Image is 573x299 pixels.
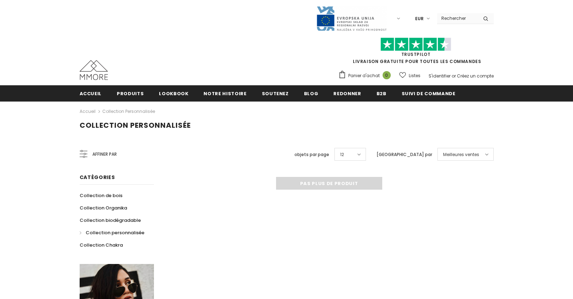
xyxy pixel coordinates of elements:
span: EUR [415,15,424,22]
a: soutenez [262,85,289,101]
span: Blog [304,90,319,97]
a: Collection personnalisée [102,108,155,114]
span: Accueil [80,90,102,97]
span: Redonner [333,90,361,97]
label: [GEOGRAPHIC_DATA] par [377,151,432,158]
span: 12 [340,151,344,158]
span: Collection biodégradable [80,217,141,224]
a: Collection de bois [80,189,122,202]
a: B2B [377,85,386,101]
span: Panier d'achat [348,72,380,79]
a: Panier d'achat 0 [338,70,394,81]
a: Produits [117,85,144,101]
span: Collection personnalisée [80,120,191,130]
span: Meilleures ventes [443,151,479,158]
span: LIVRAISON GRATUITE POUR TOUTES LES COMMANDES [338,41,494,64]
a: Blog [304,85,319,101]
a: TrustPilot [401,51,431,57]
a: Notre histoire [204,85,246,101]
a: Créez un compte [457,73,494,79]
span: or [452,73,456,79]
a: Listes [399,69,420,82]
span: 0 [383,71,391,79]
img: Faites confiance aux étoiles pilotes [380,38,451,51]
a: Javni Razpis [316,15,387,21]
a: Accueil [80,107,96,116]
span: Collection Chakra [80,242,123,248]
a: Redonner [333,85,361,101]
span: Notre histoire [204,90,246,97]
span: Lookbook [159,90,188,97]
span: Collection personnalisée [86,229,144,236]
a: Lookbook [159,85,188,101]
span: soutenez [262,90,289,97]
span: Catégories [80,174,115,181]
a: Collection biodégradable [80,214,141,226]
img: Cas MMORE [80,60,108,80]
input: Search Site [437,13,478,23]
a: Suivi de commande [402,85,455,101]
a: Collection personnalisée [80,226,144,239]
span: Affiner par [92,150,117,158]
span: Suivi de commande [402,90,455,97]
span: B2B [377,90,386,97]
a: Accueil [80,85,102,101]
span: Collection de bois [80,192,122,199]
img: Javni Razpis [316,6,387,31]
a: Collection Organika [80,202,127,214]
a: Collection Chakra [80,239,123,251]
a: S'identifier [429,73,451,79]
span: Produits [117,90,144,97]
label: objets par page [294,151,329,158]
span: Collection Organika [80,205,127,211]
span: Listes [409,72,420,79]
